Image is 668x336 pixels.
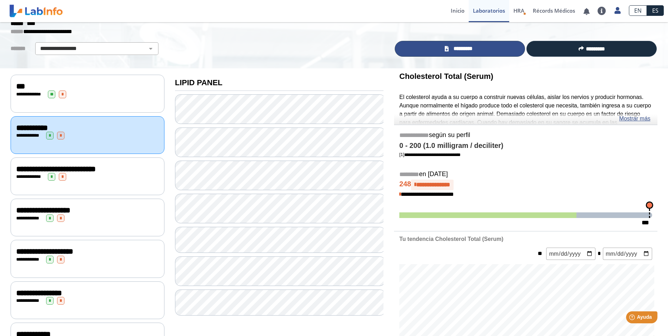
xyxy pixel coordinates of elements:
[603,248,652,260] input: mm/dd/yyyy
[399,170,652,179] h5: en [DATE]
[399,180,652,190] h4: 248
[399,93,652,160] p: El colesterol ayuda a su cuerpo a construir nuevas células, aislar los nervios y producir hormona...
[546,248,595,260] input: mm/dd/yyyy
[399,142,652,150] h4: 0 - 200 (1.0 milligram / deciliter)
[619,114,650,123] a: Mostrar más
[399,152,461,157] a: [1]
[647,5,664,16] a: ES
[175,78,223,87] b: LIPID PANEL
[605,309,660,328] iframe: Help widget launcher
[513,7,524,14] span: HRA
[629,5,647,16] a: EN
[399,72,493,81] b: Cholesterol Total (Serum)
[399,236,503,242] b: Tu tendencia Cholesterol Total (Serum)
[399,131,652,139] h5: según su perfil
